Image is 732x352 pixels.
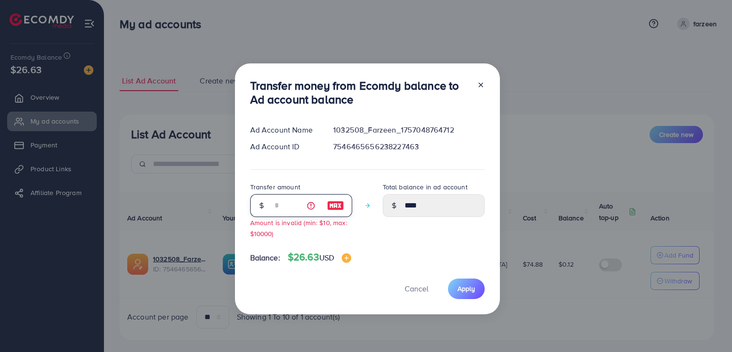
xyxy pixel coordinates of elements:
img: image [342,253,351,263]
div: Ad Account ID [243,141,326,152]
span: Cancel [405,283,428,294]
small: Amount is invalid (min: $10, max: $10000) [250,218,347,238]
h3: Transfer money from Ecomdy balance to Ad account balance [250,79,469,106]
span: Apply [457,284,475,293]
span: Balance: [250,252,280,263]
div: 1032508_Farzeen_1757048764712 [325,124,492,135]
iframe: Chat [691,309,725,345]
div: Ad Account Name [243,124,326,135]
label: Transfer amount [250,182,300,192]
img: image [327,200,344,211]
button: Cancel [393,279,440,299]
label: Total balance in ad account [383,182,468,192]
button: Apply [448,279,485,299]
h4: $26.63 [288,251,351,263]
span: USD [319,252,334,263]
div: 7546465656238227463 [325,141,492,152]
